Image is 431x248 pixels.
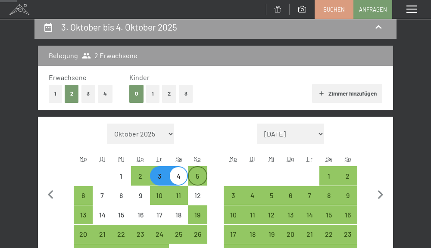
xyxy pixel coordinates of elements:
div: 6 [75,192,92,209]
div: Anreise möglich [262,186,281,205]
div: 25 [170,231,187,248]
div: Anreise möglich [243,225,262,244]
div: Anreise möglich [74,205,93,224]
div: Anreise möglich [224,225,243,244]
button: 2 [162,85,176,102]
div: Sat Oct 04 2025 [169,166,188,185]
div: Anreise möglich [188,225,207,244]
div: Sun Nov 02 2025 [338,166,357,185]
button: 3 [81,85,96,102]
span: Anfragen [359,6,387,13]
div: 2 [339,173,356,190]
div: 9 [132,192,149,209]
div: Sun Oct 19 2025 [188,205,207,224]
div: 22 [320,231,337,248]
div: Wed Nov 05 2025 [262,186,281,205]
div: Anreise möglich [319,225,338,244]
div: Fri Nov 07 2025 [300,186,319,205]
div: Tue Nov 18 2025 [243,225,262,244]
div: 12 [189,192,206,209]
a: Buchen [315,0,353,19]
div: 21 [301,231,318,248]
div: 13 [282,211,299,229]
div: Sun Oct 05 2025 [188,166,207,185]
div: Wed Nov 12 2025 [262,205,281,224]
div: Mon Oct 20 2025 [74,225,93,244]
div: Tue Nov 04 2025 [243,186,262,205]
span: Kinder [129,73,150,81]
div: Wed Nov 19 2025 [262,225,281,244]
div: Anreise möglich [74,186,93,205]
div: Tue Nov 11 2025 [243,205,262,224]
button: Zimmer hinzufügen [312,84,382,103]
div: 16 [339,211,356,229]
div: 1 [320,173,337,190]
h3: Belegung [49,51,78,60]
div: Anreise möglich [150,166,169,185]
div: Wed Oct 08 2025 [112,186,131,205]
abbr: Donnerstag [137,155,144,162]
div: 21 [94,231,111,248]
div: Anreise nicht möglich [150,205,169,224]
span: 2 Erwachsene [82,51,137,60]
div: 18 [170,211,187,229]
button: 1 [146,85,159,102]
div: 14 [301,211,318,229]
div: 9 [339,192,356,209]
div: Mon Oct 06 2025 [74,186,93,205]
abbr: Dienstag [100,155,105,162]
div: Anreise nicht möglich [112,166,131,185]
div: Anreise möglich [150,225,169,244]
div: Mon Nov 03 2025 [224,186,243,205]
div: Thu Oct 23 2025 [131,225,150,244]
div: Sat Nov 01 2025 [319,166,338,185]
div: Anreise möglich [300,205,319,224]
div: Thu Nov 06 2025 [281,186,300,205]
div: Anreise nicht möglich [112,186,131,205]
abbr: Montag [79,155,87,162]
abbr: Freitag [307,155,312,162]
div: Anreise möglich [150,186,169,205]
div: Sun Oct 12 2025 [188,186,207,205]
div: Mon Nov 10 2025 [224,205,243,224]
div: Anreise nicht möglich [169,166,188,185]
div: 5 [189,173,206,190]
div: Sun Nov 16 2025 [338,205,357,224]
div: 19 [189,211,206,229]
abbr: Sonntag [194,155,201,162]
div: 10 [151,192,168,209]
button: 0 [129,85,144,102]
div: 24 [151,231,168,248]
div: 17 [151,211,168,229]
div: Anreise möglich [188,166,207,185]
div: Anreise möglich [224,205,243,224]
div: Fri Oct 24 2025 [150,225,169,244]
abbr: Samstag [325,155,332,162]
div: Anreise möglich [131,225,150,244]
div: Mon Nov 17 2025 [224,225,243,244]
div: 6 [282,192,299,209]
div: 4 [244,192,261,209]
div: Anreise möglich [169,186,188,205]
div: Fri Oct 17 2025 [150,205,169,224]
div: Anreise möglich [319,186,338,205]
div: Anreise möglich [93,225,112,244]
div: Thu Oct 16 2025 [131,205,150,224]
div: 26 [189,231,206,248]
div: Anreise möglich [262,225,281,244]
div: Anreise möglich [112,225,131,244]
div: 13 [75,211,92,229]
div: Anreise nicht möglich [131,186,150,205]
abbr: Freitag [156,155,162,162]
abbr: Samstag [175,155,182,162]
abbr: Donnerstag [287,155,294,162]
abbr: Dienstag [250,155,255,162]
div: Anreise nicht möglich [188,186,207,205]
div: 20 [282,231,299,248]
div: Fri Nov 21 2025 [300,225,319,244]
div: Anreise möglich [281,186,300,205]
div: 2 [132,173,149,190]
div: Sat Oct 18 2025 [169,205,188,224]
div: Wed Oct 01 2025 [112,166,131,185]
div: Sat Nov 22 2025 [319,225,338,244]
